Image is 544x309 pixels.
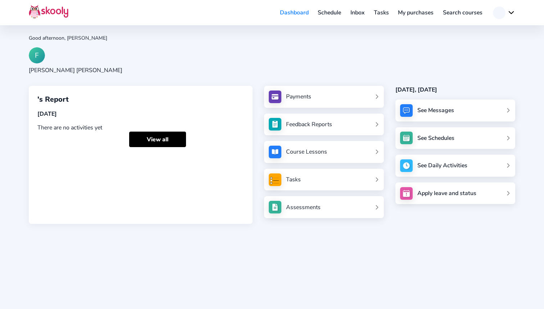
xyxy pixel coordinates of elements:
img: messages.jpg [400,104,413,117]
div: See Schedules [417,134,454,142]
div: F [29,47,45,63]
img: Skooly [29,5,68,19]
img: assessments.jpg [269,201,281,213]
img: see_atten.jpg [269,118,281,131]
div: Feedback Reports [286,120,332,128]
div: Course Lessons [286,148,327,156]
img: payments.jpg [269,91,281,103]
div: Assessments [286,203,321,211]
img: apply_leave.jpg [400,187,413,200]
a: Payments [269,91,379,103]
a: Course Lessons [269,146,379,158]
a: Dashboard [275,7,313,18]
button: chevron down outline [493,6,515,19]
div: Payments [286,93,311,101]
a: Inbox [346,7,369,18]
img: courses.jpg [269,146,281,158]
img: schedule.jpg [400,132,413,144]
div: Apply leave and status [417,189,476,197]
div: [PERSON_NAME] [PERSON_NAME] [29,66,122,74]
a: Apply leave and status [395,182,515,204]
a: Tasks [369,7,394,18]
div: See Daily Activities [417,162,467,169]
span: 's Report [37,94,69,104]
div: [DATE], [DATE] [395,86,515,94]
a: See Schedules [395,127,515,149]
a: Schedule [313,7,346,18]
a: Feedback Reports [269,118,379,131]
div: There are no activities yet [37,124,244,132]
div: See Messages [417,106,454,114]
a: View all [129,132,186,147]
div: Tasks [286,176,301,184]
img: activity.jpg [400,159,413,172]
div: Good afternoon, [PERSON_NAME] [29,35,515,41]
a: Tasks [269,173,379,186]
a: Assessments [269,201,379,213]
img: tasksForMpWeb.png [269,173,281,186]
a: See Daily Activities [395,155,515,177]
a: Search courses [438,7,487,18]
div: [DATE] [37,110,244,118]
a: My purchases [393,7,438,18]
